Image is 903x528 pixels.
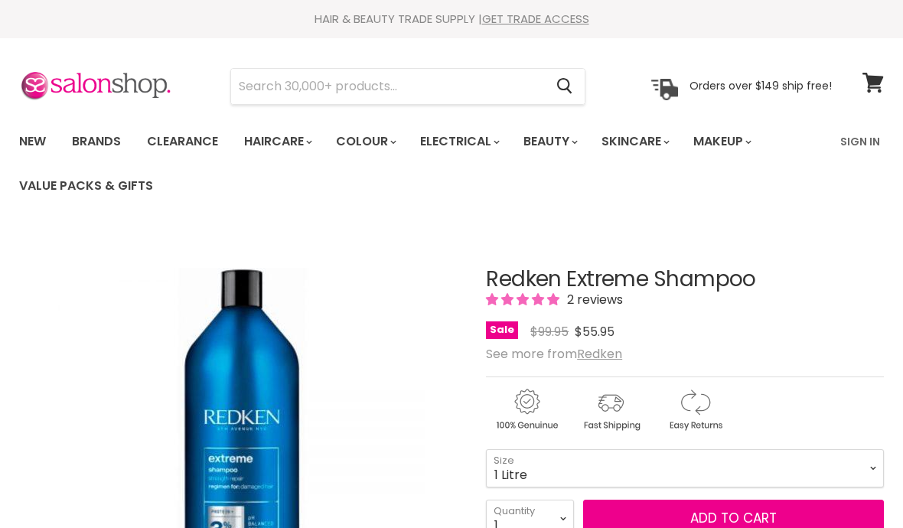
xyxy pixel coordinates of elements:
[512,125,587,158] a: Beauty
[231,69,544,104] input: Search
[690,509,777,527] span: Add to cart
[135,125,230,158] a: Clearance
[486,268,884,292] h1: Redken Extreme Shampoo
[486,321,518,339] span: Sale
[570,386,651,433] img: shipping.gif
[230,68,585,105] form: Product
[486,386,567,433] img: genuine.gif
[60,125,132,158] a: Brands
[324,125,406,158] a: Colour
[530,323,569,341] span: $99.95
[562,291,623,308] span: 2 reviews
[482,11,589,27] a: GET TRADE ACCESS
[8,170,165,202] a: Value Packs & Gifts
[233,125,321,158] a: Haircare
[577,345,622,363] a: Redken
[689,79,832,93] p: Orders over $149 ship free!
[8,119,831,208] ul: Main menu
[831,125,889,158] a: Sign In
[486,345,622,363] span: See more from
[654,386,735,433] img: returns.gif
[682,125,761,158] a: Makeup
[486,291,562,308] span: 5.00 stars
[544,69,585,104] button: Search
[8,125,57,158] a: New
[590,125,679,158] a: Skincare
[409,125,509,158] a: Electrical
[575,323,614,341] span: $55.95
